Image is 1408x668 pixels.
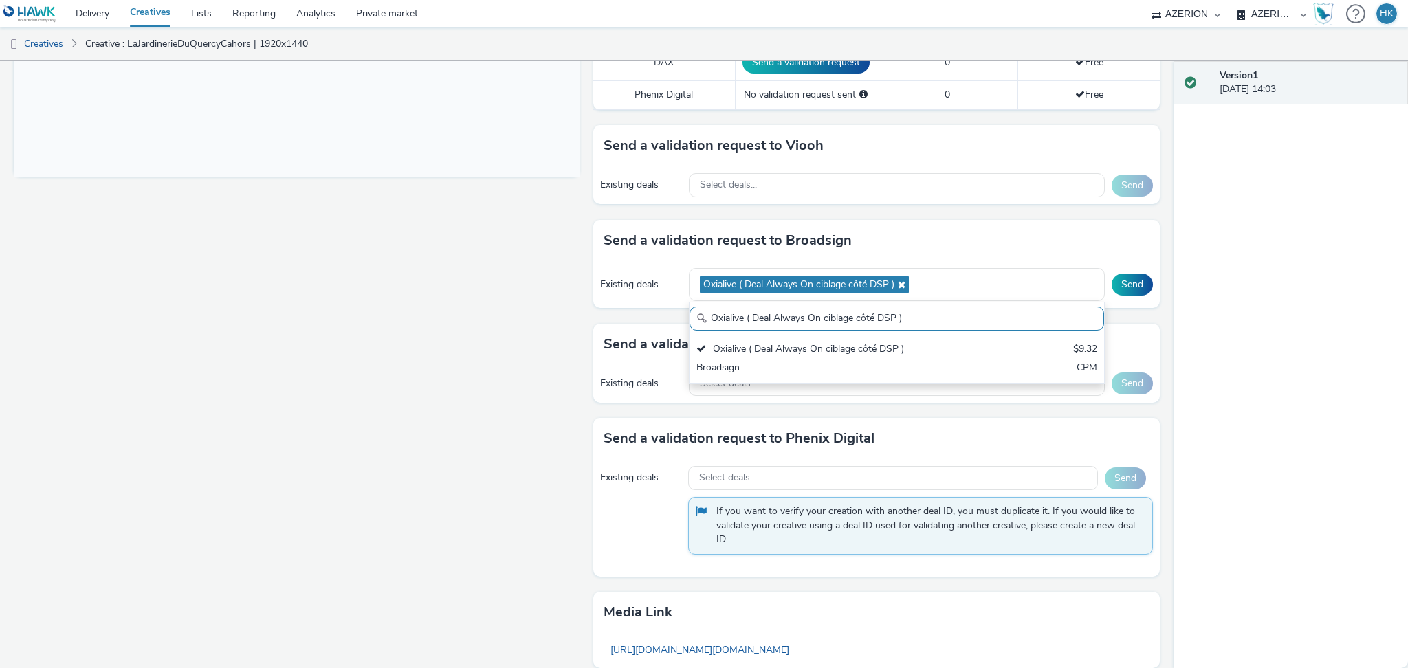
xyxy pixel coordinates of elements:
div: Existing deals [600,178,682,192]
img: dooh [7,38,21,52]
span: Free [1075,88,1103,101]
button: Send [1112,175,1153,197]
a: Creative : LaJardinerieDuQuercyCahors | 1920x1440 [78,27,315,60]
div: [DATE] 14:03 [1220,69,1397,97]
div: Oxialive ( Deal Always On ciblage côté DSP ) [696,342,961,358]
button: Send [1112,372,1153,394]
span: 0 [945,88,950,101]
span: Free [1075,56,1103,69]
img: Hawk Academy [1313,3,1334,25]
button: Send [1112,274,1153,296]
button: Send a validation request [742,52,870,74]
h3: Send a validation request to Broadsign [604,230,852,251]
span: If you want to verify your creation with another deal ID, you must duplicate it. If you would lik... [716,504,1138,546]
div: Please select a deal below and click on Send to send a validation request to Phenix Digital. [859,88,868,102]
span: Select deals... [700,378,757,390]
div: Broadsign [696,361,961,377]
td: Phenix Digital [593,81,735,109]
div: No validation request sent [742,88,870,102]
div: Existing deals [600,278,682,291]
span: Select deals... [700,179,757,191]
strong: Version 1 [1220,69,1258,82]
img: undefined Logo [3,5,56,23]
div: Existing deals [600,377,682,390]
div: CPM [1077,361,1097,377]
h3: Send a validation request to Phenix Digital [604,428,874,449]
h3: Media link [604,602,672,623]
h3: Send a validation request to MyAdbooker [604,334,869,355]
span: Oxialive ( Deal Always On ciblage côté DSP ) [703,279,894,291]
a: Hawk Academy [1313,3,1339,25]
div: Existing deals [600,471,681,485]
a: [URL][DOMAIN_NAME][DOMAIN_NAME] [604,636,796,663]
h3: Send a validation request to Viooh [604,135,824,156]
div: $9.32 [1073,342,1097,358]
td: DAX [593,45,735,81]
span: Select deals... [699,472,756,484]
button: Send [1105,467,1146,489]
div: HK [1380,3,1394,24]
input: Search...... [690,307,1103,331]
span: 0 [945,56,950,69]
